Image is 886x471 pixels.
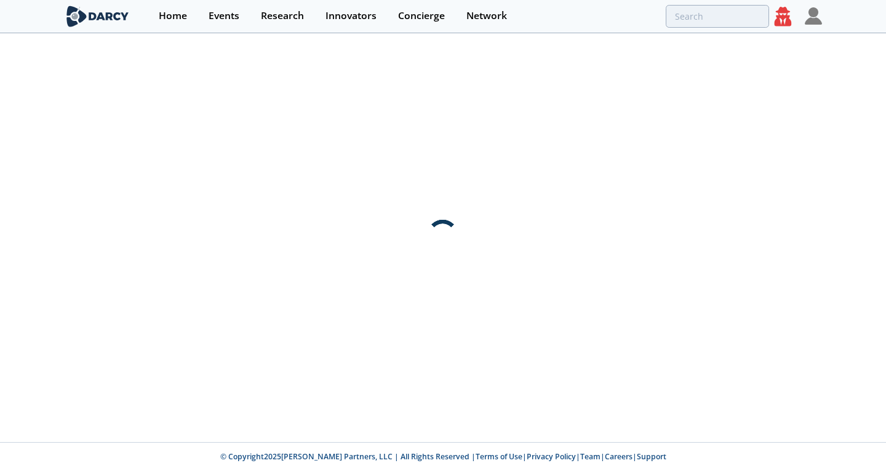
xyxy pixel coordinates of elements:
input: Advanced Search [666,5,769,28]
img: Profile [805,7,822,25]
div: Network [466,11,507,21]
a: Careers [605,451,633,462]
a: Terms of Use [476,451,522,462]
a: Support [637,451,666,462]
a: Team [580,451,601,462]
div: Events [209,11,239,21]
div: Innovators [325,11,377,21]
p: © Copyright 2025 [PERSON_NAME] Partners, LLC | All Rights Reserved | | | | | [17,451,869,462]
div: Research [261,11,304,21]
div: Home [159,11,187,21]
img: logo-wide.svg [64,6,131,27]
a: Privacy Policy [527,451,576,462]
div: Concierge [398,11,445,21]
